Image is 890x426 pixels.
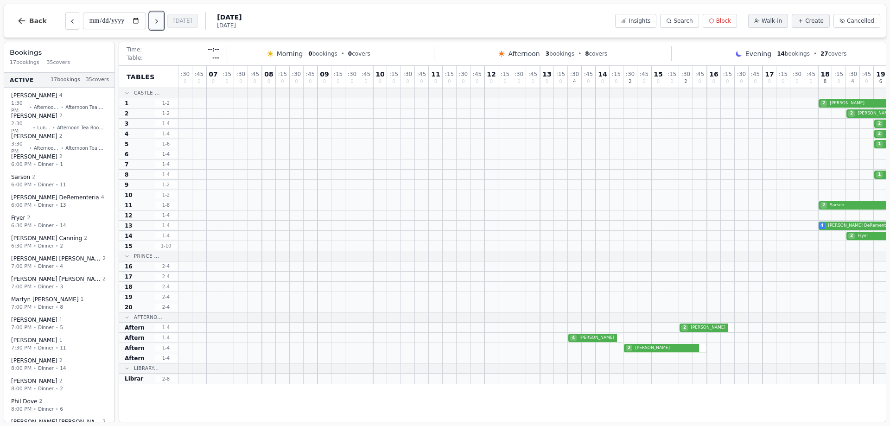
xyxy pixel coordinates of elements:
[11,120,31,135] span: 2:30 PM
[406,79,409,84] span: 0
[11,344,32,352] span: 7:30 PM
[657,79,660,84] span: 0
[34,144,59,151] span: Afternoon Tea
[11,283,32,291] span: 7:00 PM
[61,144,64,151] span: •
[684,79,687,84] span: 2
[60,181,66,188] span: 11
[809,79,812,84] span: 0
[6,394,113,416] button: Phil Dove28:00 PM•Dinner•6
[670,79,673,84] span: 0
[334,71,343,77] span: : 15
[876,121,883,127] span: 2
[11,405,32,413] span: 8:00 PM
[208,46,219,53] span: --:--
[212,79,215,84] span: 0
[629,17,650,25] span: Insights
[38,344,53,351] span: Dinner
[292,71,301,77] span: : 30
[101,194,104,202] span: 4
[517,79,520,84] span: 0
[84,235,87,242] span: 2
[295,79,298,84] span: 0
[217,13,242,22] span: [DATE]
[559,79,562,84] span: 0
[197,79,200,84] span: 0
[38,406,53,413] span: Dinner
[11,153,57,160] span: [PERSON_NAME]
[726,79,729,84] span: 0
[277,49,303,58] span: Morning
[125,100,128,107] span: 1
[59,92,63,100] span: 4
[11,377,57,385] span: [PERSON_NAME]
[434,79,437,84] span: 0
[712,79,715,84] span: 0
[6,191,113,212] button: [PERSON_NAME] DeRementeria46:00 PM•Dinner•13
[212,54,219,62] span: ---
[615,79,617,84] span: 0
[56,283,58,290] span: •
[56,324,58,331] span: •
[6,252,113,273] button: [PERSON_NAME] [PERSON_NAME]27:00 PM•Dinner•4
[876,71,885,77] span: 19
[876,131,883,137] span: 2
[38,385,53,392] span: Dinner
[6,354,113,375] button: [PERSON_NAME]28:00 PM•Dinner•14
[754,79,756,84] span: 0
[60,202,66,209] span: 13
[150,12,164,30] button: Next day
[531,79,534,84] span: 0
[60,283,63,290] span: 3
[11,160,32,168] span: 6:00 PM
[587,79,590,84] span: 0
[323,79,326,84] span: 0
[847,17,874,25] span: Cancelled
[134,89,160,96] span: Castle ...
[60,222,66,229] span: 14
[833,14,880,28] button: Cancelled
[6,272,113,294] button: [PERSON_NAME] [PERSON_NAME]27:00 PM•Dinner•3
[598,71,607,77] span: 14
[362,71,370,77] span: : 45
[751,71,760,77] span: : 45
[181,71,190,77] span: : 30
[239,79,242,84] span: 0
[585,50,607,57] span: covers
[125,140,128,148] span: 5
[11,112,57,120] span: [PERSON_NAME]
[61,103,64,110] span: •
[60,344,66,351] span: 11
[848,110,855,117] span: 2
[459,71,468,77] span: : 30
[6,109,113,139] button: [PERSON_NAME] 22:30 PM•Lunch•Afternoon Tea Room 3
[33,406,36,413] span: •
[667,71,676,77] span: : 15
[834,71,843,77] span: : 15
[11,133,57,140] span: [PERSON_NAME]
[612,71,621,77] span: : 15
[11,214,25,222] span: Fryer
[820,50,846,57] span: covers
[10,59,39,67] span: 17 bookings
[225,79,228,84] span: 0
[570,71,579,77] span: : 30
[60,385,63,392] span: 2
[546,50,574,57] span: bookings
[462,79,464,84] span: 0
[309,79,311,84] span: 0
[629,79,631,84] span: 2
[431,71,440,77] span: 11
[615,14,656,28] button: Insights
[125,110,128,117] span: 2
[222,71,231,77] span: : 15
[556,71,565,77] span: : 15
[56,406,58,413] span: •
[737,71,746,77] span: : 30
[102,255,106,263] span: 2
[33,283,36,290] span: •
[11,398,37,405] span: Phil Dove
[37,124,51,131] span: Lunch
[102,418,106,426] span: 2
[820,100,827,107] span: 2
